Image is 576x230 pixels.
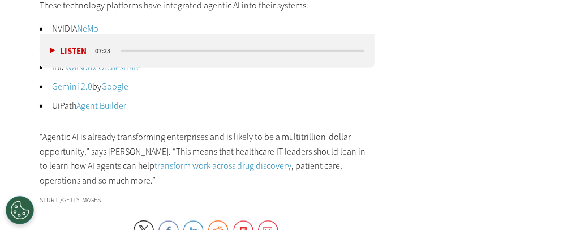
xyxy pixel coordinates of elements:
[66,61,141,73] a: watsonx Orchestrate
[52,80,92,92] a: Gemini 2.0
[6,196,34,224] div: Cookies Settings
[76,100,126,112] a: Agent Builder
[6,196,34,224] button: Open Preferences
[40,34,375,68] div: media player
[40,197,375,203] div: sturti/Getty Images
[40,22,375,36] li: NVIDIA
[50,47,87,56] button: Listen
[40,80,375,93] li: by
[101,80,128,92] a: Google
[93,46,119,56] div: duration
[40,130,375,188] p: “Agentic AI is already transforming enterprises and is likely to be a multitrillion-dollar opport...
[40,99,375,113] li: UiPath
[154,160,291,172] a: transform work across drug discovery
[77,23,98,35] a: NeMo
